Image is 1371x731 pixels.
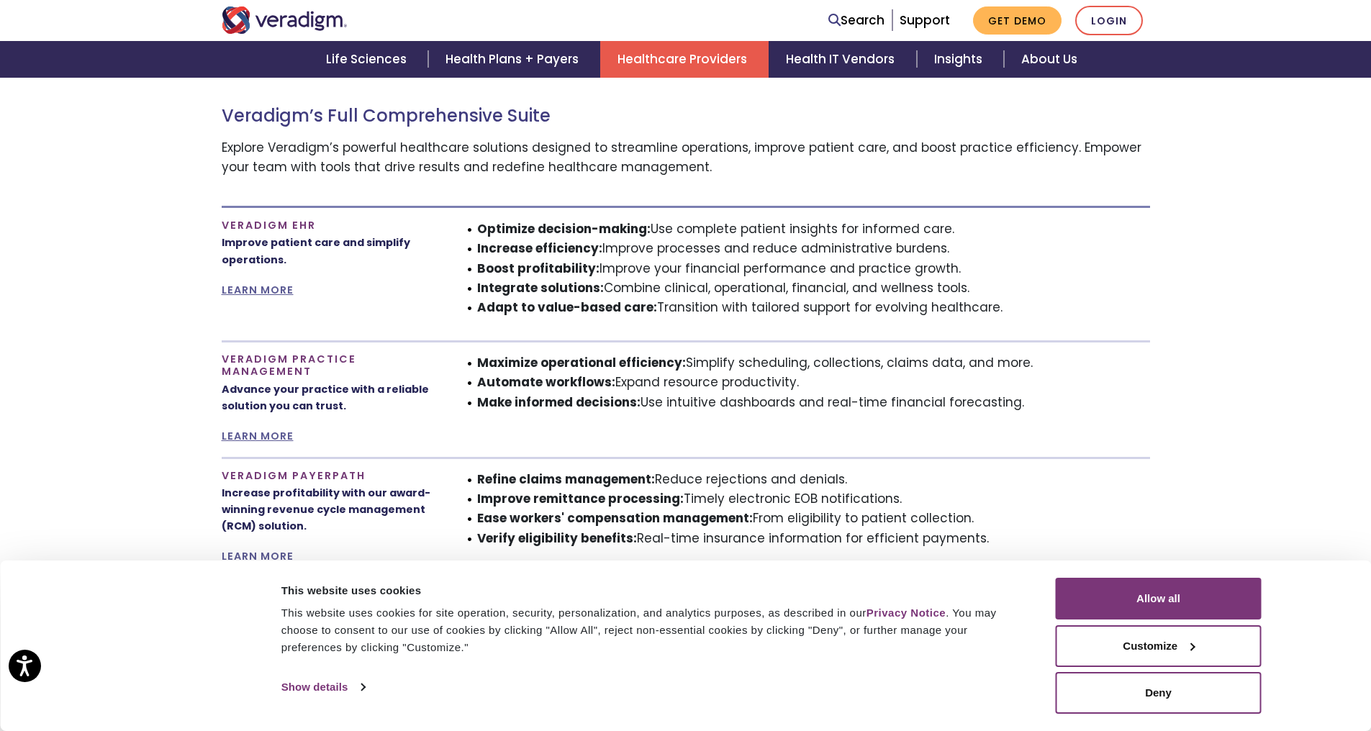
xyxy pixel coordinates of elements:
li: Reduce rejections and denials. [477,470,1150,489]
li: Combine clinical, operational, financial, and wellness tools. [477,278,1150,298]
strong: Refine claims management: [477,471,655,488]
li: Improve your financial performance and practice growth. [477,259,1150,278]
strong: Ease workers' compensation management: [477,509,753,527]
a: Get Demo [973,6,1062,35]
a: Health Plans + Payers [428,41,600,78]
a: Healthcare Providers [600,41,769,78]
p: Advance your practice with a reliable solution you can trust. [222,381,438,414]
strong: Improve remittance processing: [477,490,684,507]
a: Show details [281,676,365,698]
button: Customize [1056,625,1262,667]
li: Expand resource productivity. [477,373,1150,392]
img: Veradigm logo [222,6,348,34]
button: Allow all [1056,578,1262,619]
div: This website uses cookies [281,582,1023,599]
li: Timely electronic EOB notifications. [477,489,1150,509]
a: LEARN MORE [222,549,294,563]
h4: Veradigm Payerpath [222,470,438,482]
strong: Maximize operational efficiency: [477,354,686,371]
a: Life Sciences [309,41,428,78]
strong: Adapt to value-based care: [477,299,657,316]
h4: Veradigm Practice Management [222,353,438,378]
strong: Verify eligibility benefits: [477,530,637,547]
a: About Us [1004,41,1095,78]
strong: Increase efficiency: [477,240,602,257]
p: Improve patient care and simplify operations. [222,235,438,268]
a: Login [1075,6,1143,35]
p: Increase profitability with our award-winning revenue cycle management (RCM) solution. [222,485,438,535]
a: LEARN MORE [222,283,294,297]
iframe: Drift Chat Widget [1095,627,1354,714]
h4: Veradigm EHR [222,219,438,232]
li: Simplify scheduling, collections, claims data, and more. [477,353,1150,373]
a: Health IT Vendors [769,41,916,78]
li: Use complete patient insights for informed care. [477,219,1150,239]
a: Search [828,11,884,30]
button: Deny [1056,672,1262,714]
strong: Optimize decision-making: [477,220,651,237]
strong: Make informed decisions: [477,394,641,411]
a: Privacy Notice [867,607,946,619]
li: Transition with tailored support for evolving healthcare. [477,298,1150,317]
li: Use intuitive dashboards and real-time financial forecasting. [477,393,1150,412]
li: Improve processes and reduce administrative burdens. [477,239,1150,258]
strong: Integrate solutions: [477,279,604,296]
h3: Veradigm’s Full Comprehensive Suite [222,106,1150,127]
p: Explore Veradigm’s powerful healthcare solutions designed to streamline operations, improve patie... [222,138,1150,177]
div: This website uses cookies for site operation, security, personalization, and analytics purposes, ... [281,604,1023,656]
a: Insights [917,41,1004,78]
a: LEARN MORE [222,429,294,443]
li: Real-time insurance information for efficient payments. [477,529,1150,548]
strong: Automate workflows: [477,373,615,391]
li: From eligibility to patient collection. [477,509,1150,528]
a: Support [900,12,950,29]
strong: Boost profitability: [477,260,599,277]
